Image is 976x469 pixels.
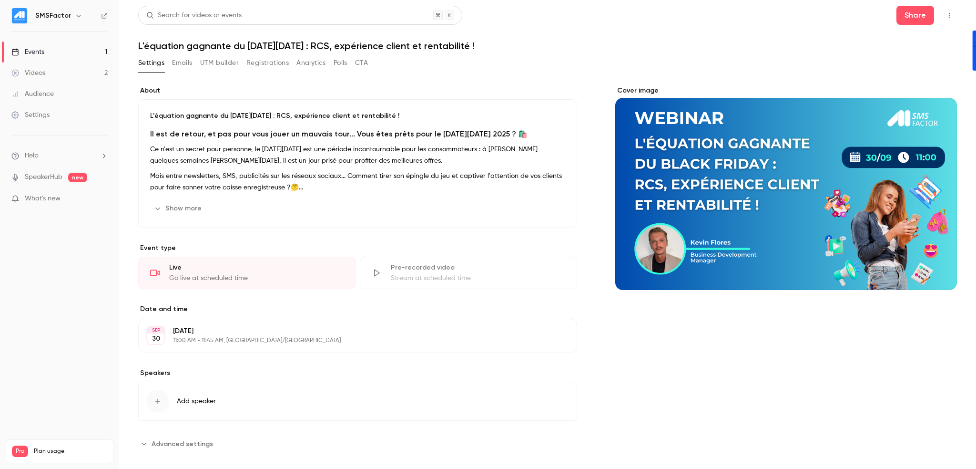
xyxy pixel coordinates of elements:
[25,151,39,161] span: Help
[173,337,527,344] p: 11:00 AM - 11:45 AM, [GEOGRAPHIC_DATA]/[GEOGRAPHIC_DATA]
[11,47,44,57] div: Events
[11,110,50,120] div: Settings
[25,172,62,182] a: SpeakerHub
[35,11,71,21] h6: SMSFactor
[11,89,54,99] div: Audience
[96,195,108,203] iframe: Noticeable Trigger
[138,243,577,253] p: Event type
[391,263,566,272] div: Pre-recorded video
[138,382,577,421] button: Add speaker
[246,55,289,71] button: Registrations
[177,396,216,406] span: Add speaker
[150,111,565,121] p: L'équation gagnante du [DATE][DATE] : RCS, expérience client et rentabilité !
[147,327,164,334] div: SEP
[150,144,565,167] p: Ce n'est un secret pour personne, le [DATE][DATE] est une période incontournable pour les consomm...
[896,6,934,25] button: Share
[25,194,61,204] span: What's new
[11,68,45,78] div: Videos
[391,273,566,283] div: Stream at scheduled time
[169,263,344,272] div: Live
[150,170,565,193] p: Mais entre newsletters, SMS, publicités sur les réseaux sociaux... Comment tirer son épingle du j...
[11,151,108,161] li: help-dropdown-opener
[169,273,344,283] div: Go live at scheduled time
[138,257,356,289] div: LiveGo live at scheduled time
[138,55,164,71] button: Settings
[615,86,957,95] label: Cover image
[138,368,577,378] label: Speakers
[360,257,578,289] div: Pre-recorded videoStream at scheduled time
[12,446,28,457] span: Pro
[138,86,577,95] label: About
[355,55,368,71] button: CTA
[12,8,27,23] img: SMSFactor
[200,55,239,71] button: UTM builder
[146,10,242,21] div: Search for videos or events
[173,326,527,336] p: [DATE]
[334,55,347,71] button: Polls
[152,439,213,449] span: Advanced settings
[296,55,326,71] button: Analytics
[150,128,565,140] h2: Il est de retour, et pas pour vous jouer un mauvais tour... Vous êtes prêts pour le [DATE][DATE] ...
[138,304,577,314] label: Date and time
[172,55,192,71] button: Emails
[615,86,957,290] section: Cover image
[34,448,107,455] span: Plan usage
[138,40,957,52] h1: L'équation gagnante du [DATE][DATE] : RCS, expérience client et rentabilité !
[291,184,303,191] strong: 🤔
[138,436,577,451] section: Advanced settings
[138,436,219,451] button: Advanced settings
[152,334,160,344] p: 30
[68,173,87,182] span: new
[150,201,207,216] button: Show more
